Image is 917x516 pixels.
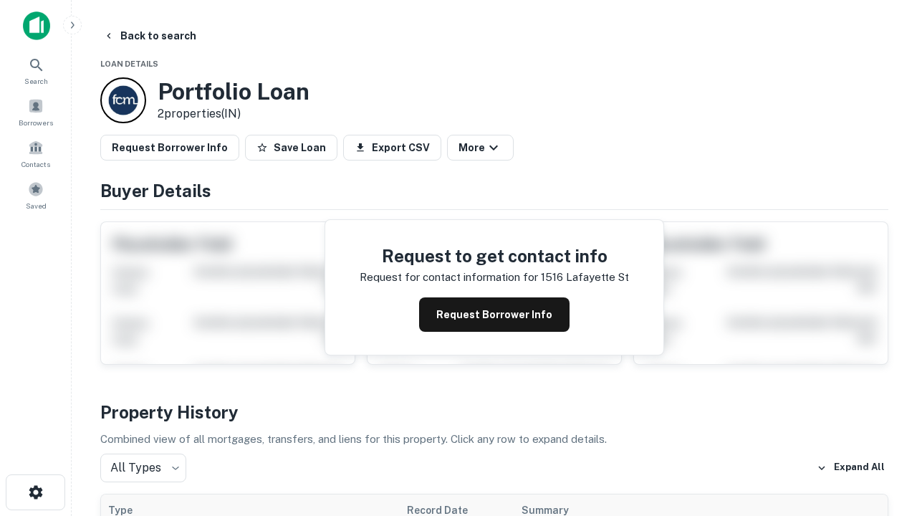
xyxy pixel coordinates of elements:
a: Contacts [4,134,67,173]
h4: Buyer Details [100,178,888,204]
p: Request for contact information for [360,269,538,286]
span: Saved [26,200,47,211]
button: Expand All [813,457,888,479]
span: Loan Details [100,59,158,68]
p: 2 properties (IN) [158,105,309,123]
p: Combined view of all mortgages, transfers, and liens for this property. Click any row to expand d... [100,431,888,448]
button: More [447,135,514,161]
span: Contacts [21,158,50,170]
a: Search [4,51,67,90]
h4: Property History [100,399,888,425]
iframe: Chat Widget [845,355,917,424]
button: Save Loan [245,135,337,161]
img: capitalize-icon.png [23,11,50,40]
span: Borrowers [19,117,53,128]
button: Request Borrower Info [100,135,239,161]
button: Request Borrower Info [419,297,570,332]
a: Borrowers [4,92,67,131]
p: 1516 lafayette st [541,269,629,286]
h3: Portfolio Loan [158,78,309,105]
span: Search [24,75,48,87]
a: Saved [4,176,67,214]
button: Back to search [97,23,202,49]
h4: Request to get contact info [360,243,629,269]
div: All Types [100,454,186,482]
button: Export CSV [343,135,441,161]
